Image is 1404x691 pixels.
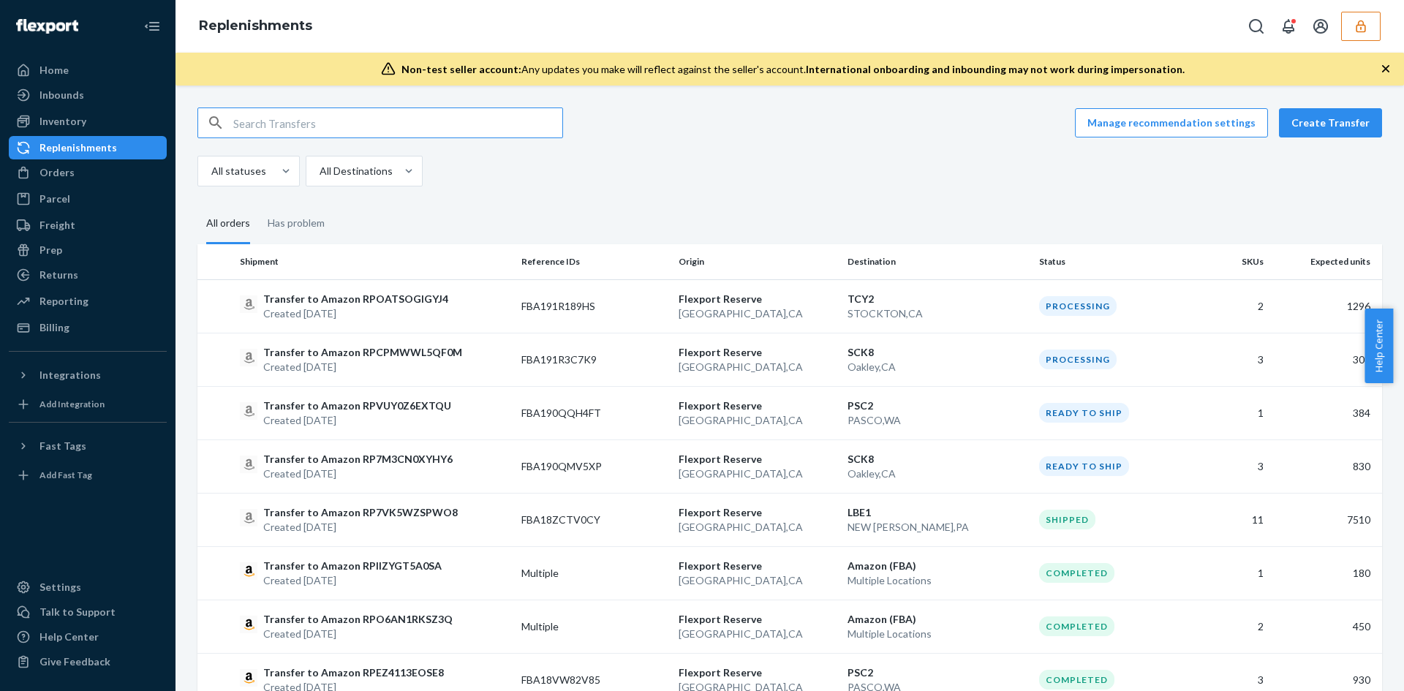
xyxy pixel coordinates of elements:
ol: breadcrumbs [187,5,324,48]
input: Search Transfers [233,108,562,137]
div: All orders [206,204,250,244]
div: Integrations [39,368,101,382]
div: Talk to Support [39,605,116,619]
p: Transfer to Amazon RPIIZYGT5A0SA [263,559,442,573]
div: Any updates you make will reflect against the seller's account. [401,62,1185,77]
button: Create Transfer [1279,108,1382,137]
td: 1296 [1269,279,1382,333]
div: Inventory [39,114,86,129]
div: Add Integration [39,398,105,410]
a: Replenishments [199,18,312,34]
td: 450 [1269,600,1382,653]
button: Fast Tags [9,434,167,458]
div: Fast Tags [39,439,86,453]
p: Flexport Reserve [679,399,836,413]
p: Oakley , CA [848,360,1027,374]
th: SKUs [1190,244,1269,279]
td: 308 [1269,333,1382,386]
p: Oakley , CA [848,467,1027,481]
a: Settings [9,575,167,599]
p: Flexport Reserve [679,452,836,467]
td: FBA190QQH4FT [516,386,673,439]
p: [GEOGRAPHIC_DATA] , CA [679,467,836,481]
td: 1 [1190,546,1269,600]
button: Talk to Support [9,600,167,624]
div: Ready to ship [1039,403,1129,423]
button: Help Center [1365,309,1393,383]
p: Transfer to Amazon RP7M3CN0XYHY6 [263,452,453,467]
button: Give Feedback [9,650,167,673]
td: 384 [1269,386,1382,439]
p: Transfer to Amazon RPO6AN1RKSZ3Q [263,612,453,627]
a: Home [9,58,167,82]
button: Open Search Box [1242,12,1271,41]
p: PSC2 [848,665,1027,680]
p: Transfer to Amazon RPOATSOGIGYJ4 [263,292,448,306]
button: Manage recommendation settings [1075,108,1268,137]
div: Help Center [39,630,99,644]
p: NEW [PERSON_NAME] , PA [848,520,1027,535]
td: 3 [1190,439,1269,493]
p: Flexport Reserve [679,559,836,573]
div: Processing [1039,350,1117,369]
a: Inventory [9,110,167,133]
th: Status [1033,244,1190,279]
div: Completed [1039,563,1114,583]
a: Inbounds [9,83,167,107]
th: Reference IDs [516,244,673,279]
p: Flexport Reserve [679,292,836,306]
p: [GEOGRAPHIC_DATA] , CA [679,306,836,321]
p: SCK8 [848,345,1027,360]
p: Created [DATE] [263,413,451,428]
a: Billing [9,316,167,339]
p: [GEOGRAPHIC_DATA] , CA [679,413,836,428]
p: Created [DATE] [263,467,453,481]
button: Open account menu [1306,12,1335,41]
td: FBA18ZCTV0CY [516,493,673,546]
td: 11 [1190,493,1269,546]
a: Returns [9,263,167,287]
div: Home [39,63,69,78]
p: PSC2 [848,399,1027,413]
div: Completed [1039,616,1114,636]
div: Processing [1039,296,1117,316]
p: Transfer to Amazon RPCPMWWL5QF0M [263,345,462,360]
p: Flexport Reserve [679,345,836,360]
a: Reporting [9,290,167,313]
td: Multiple [516,546,673,600]
p: Amazon (FBA) [848,559,1027,573]
a: Replenishments [9,136,167,159]
span: International onboarding and inbounding may not work during impersonation. [806,63,1185,75]
p: Created [DATE] [263,360,462,374]
div: Ready to ship [1039,456,1129,476]
img: Flexport logo [16,19,78,34]
td: Multiple [516,600,673,653]
td: 7510 [1269,493,1382,546]
button: Open notifications [1274,12,1303,41]
td: FBA190QMV5XP [516,439,673,493]
div: Add Fast Tag [39,469,92,481]
p: Created [DATE] [263,573,442,588]
input: All statuses [210,164,211,178]
p: Transfer to Amazon RPVUY0Z6EXTQU [263,399,451,413]
p: PASCO , WA [848,413,1027,428]
div: Has problem [268,204,325,242]
p: Created [DATE] [263,306,448,321]
td: 1 [1190,386,1269,439]
div: Replenishments [39,140,117,155]
p: LBE1 [848,505,1027,520]
p: Multiple Locations [848,627,1027,641]
td: 3 [1190,333,1269,386]
p: TCY2 [848,292,1027,306]
div: Orders [39,165,75,180]
td: FBA191R3C7K9 [516,333,673,386]
span: Non-test seller account: [401,63,521,75]
td: 2 [1190,600,1269,653]
a: Orders [9,161,167,184]
div: Reporting [39,294,88,309]
th: Origin [673,244,842,279]
div: Give Feedback [39,654,110,669]
p: Amazon (FBA) [848,612,1027,627]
